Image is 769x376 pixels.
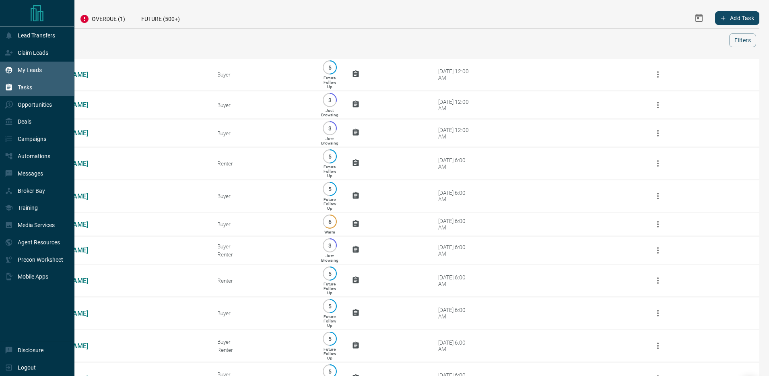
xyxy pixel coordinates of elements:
p: 5 [327,153,333,159]
div: Buyer [217,243,307,250]
p: 3 [327,242,333,248]
div: [DATE] 6:00 AM [438,274,472,287]
p: 6 [327,219,333,225]
div: Renter [217,251,307,258]
p: 5 [327,186,333,192]
div: Buyer [217,193,307,199]
div: Renter [217,160,307,167]
div: Renter [217,347,307,353]
div: [DATE] 12:00 AM [438,99,472,112]
div: [DATE] 6:00 AM [438,190,472,202]
button: Filters [729,33,756,47]
div: [DATE] 6:00 AM [438,218,472,231]
p: Just Browsing [321,254,338,262]
div: [DATE] 12:00 AM [438,127,472,140]
p: 5 [327,64,333,70]
div: [DATE] 12:00 AM [438,68,472,81]
div: Buyer [217,102,307,108]
p: 5 [327,336,333,342]
p: Just Browsing [321,136,338,145]
p: Warm [324,230,335,234]
p: 5 [327,368,333,374]
div: [DATE] 6:00 AM [438,157,472,170]
p: Future Follow Up [324,76,336,89]
div: Future (500+) [133,8,188,28]
p: Future Follow Up [324,197,336,211]
div: Buyer [217,130,307,136]
div: Buyer [217,71,307,78]
button: Select Date Range [689,8,709,28]
p: Just Browsing [321,108,338,117]
div: Renter [217,277,307,284]
div: [DATE] 6:00 AM [438,307,472,320]
div: [DATE] 6:00 AM [438,339,472,352]
div: Buyer [217,339,307,345]
div: [DATE] 6:00 AM [438,244,472,257]
div: Buyer [217,221,307,227]
div: Overdue (1) [72,8,133,28]
p: Future Follow Up [324,165,336,178]
div: Buyer [217,310,307,316]
p: Future Follow Up [324,314,336,328]
p: 5 [327,303,333,309]
p: Future Follow Up [324,282,336,295]
p: Future Follow Up [324,347,336,360]
p: 3 [327,97,333,103]
p: 5 [327,271,333,277]
p: 3 [327,125,333,131]
button: Add Task [715,11,759,25]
